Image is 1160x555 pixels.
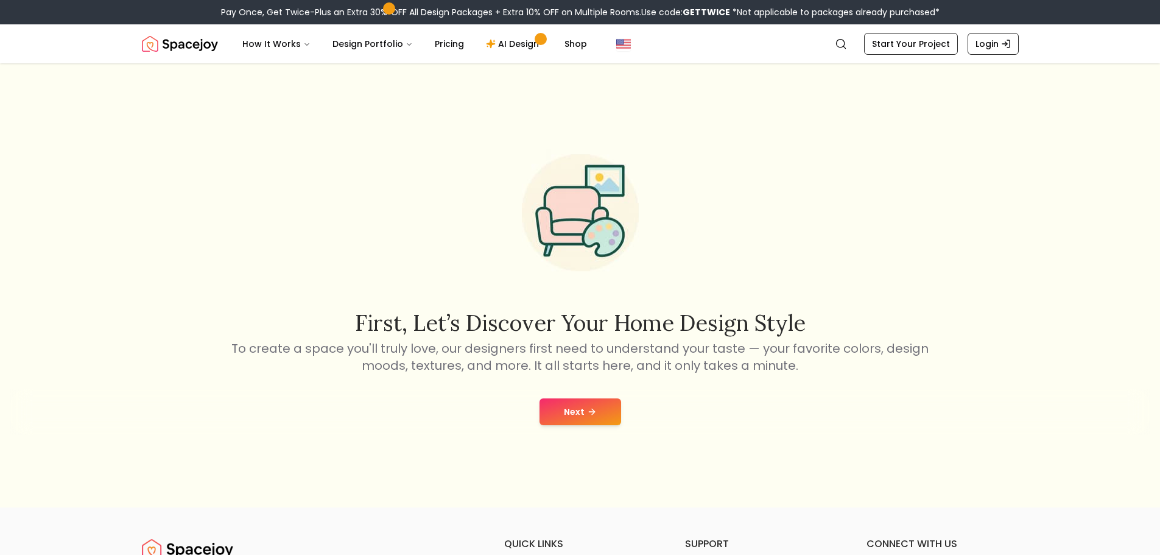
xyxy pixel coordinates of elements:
a: AI Design [476,32,552,56]
h6: quick links [504,537,656,551]
a: Shop [555,32,597,56]
b: GETTWICE [683,6,730,18]
p: To create a space you'll truly love, our designers first need to understand your taste — your fav... [230,340,931,374]
a: Pricing [425,32,474,56]
a: Start Your Project [864,33,958,55]
button: How It Works [233,32,320,56]
span: Use code: [641,6,730,18]
a: Login [968,33,1019,55]
h2: First, let’s discover your home design style [230,311,931,335]
button: Design Portfolio [323,32,423,56]
div: Pay Once, Get Twice-Plus an Extra 30% OFF All Design Packages + Extra 10% OFF on Multiple Rooms. [221,6,940,18]
span: *Not applicable to packages already purchased* [730,6,940,18]
nav: Global [142,24,1019,63]
img: Spacejoy Logo [142,32,218,56]
img: Start Style Quiz Illustration [502,135,658,291]
button: Next [540,398,621,425]
nav: Main [233,32,597,56]
a: Spacejoy [142,32,218,56]
h6: support [685,537,837,551]
h6: connect with us [866,537,1019,551]
img: United States [616,37,631,51]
